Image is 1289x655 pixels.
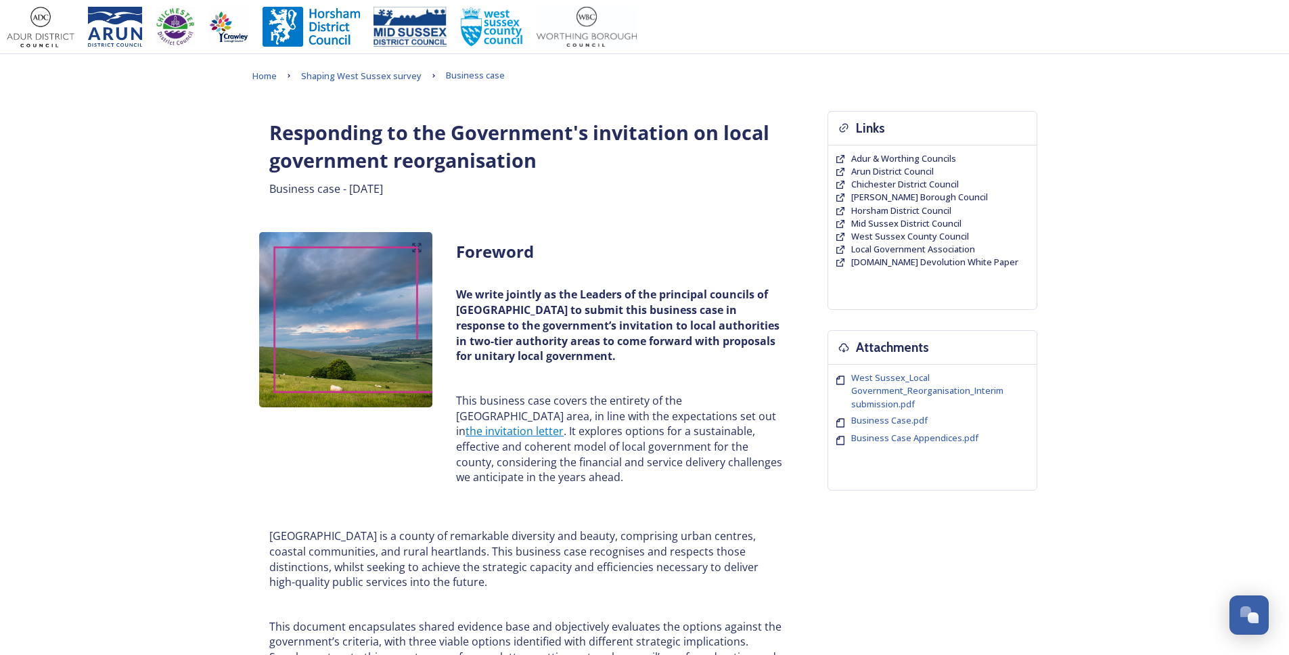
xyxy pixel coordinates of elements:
a: Mid Sussex District Council [851,217,962,230]
img: Crawley%20BC%20logo.jpg [208,7,249,47]
img: Adur%20logo%20%281%29.jpeg [7,7,74,47]
h3: Attachments [856,338,929,357]
a: [PERSON_NAME] Borough Council [851,191,988,204]
a: Local Government Association [851,243,975,256]
span: [DOMAIN_NAME] Devolution White Paper [851,256,1018,268]
strong: Foreword [456,240,534,263]
a: Home [252,68,277,84]
a: Arun District Council [851,165,934,178]
span: West Sussex County Council [851,230,969,242]
span: West Sussex_Local Government_Reorganisation_Interim submission.pdf [851,371,1003,409]
span: Business Case Appendices.pdf [851,432,978,444]
span: Chichester District Council [851,178,959,190]
img: 150ppimsdc%20logo%20blue.png [374,7,447,47]
p: Business case - [DATE] [269,181,784,197]
a: Horsham District Council [851,204,951,217]
img: Horsham%20DC%20Logo.jpg [263,7,360,47]
img: Arun%20District%20Council%20logo%20blue%20CMYK.jpg [88,7,142,47]
span: Adur & Worthing Councils [851,152,956,164]
a: West Sussex County Council [851,230,969,243]
img: CDC%20Logo%20-%20you%20may%20have%20a%20better%20version.jpg [156,7,195,47]
span: Shaping West Sussex survey [301,70,422,82]
a: [DOMAIN_NAME] Devolution White Paper [851,256,1018,269]
button: Open Chat [1229,595,1269,635]
span: Horsham District Council [851,204,951,217]
span: Business Case.pdf [851,414,928,426]
p: This business case covers the entirety of the [GEOGRAPHIC_DATA] area, in line with the expectatio... [456,393,783,485]
span: Home [252,70,277,82]
span: Mid Sussex District Council [851,217,962,229]
img: WSCCPos-Spot-25mm.jpg [460,7,524,47]
a: Adur & Worthing Councils [851,152,956,165]
img: Worthing_Adur%20%281%29.jpg [537,7,637,47]
p: [GEOGRAPHIC_DATA] is a county of remarkable diversity and beauty, comprising urban centres, coast... [269,528,784,590]
a: Chichester District Council [851,178,959,191]
strong: We write jointly as the Leaders of the principal councils of [GEOGRAPHIC_DATA] to submit this bus... [456,287,782,363]
span: Local Government Association [851,243,975,255]
h3: Links [856,118,885,138]
span: Arun District Council [851,165,934,177]
strong: Responding to the Government's invitation on local government reorganisation [269,119,774,173]
span: [PERSON_NAME] Borough Council [851,191,988,203]
span: Business case [446,69,505,81]
a: Shaping West Sussex survey [301,68,422,84]
a: the invitation letter [466,424,564,438]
